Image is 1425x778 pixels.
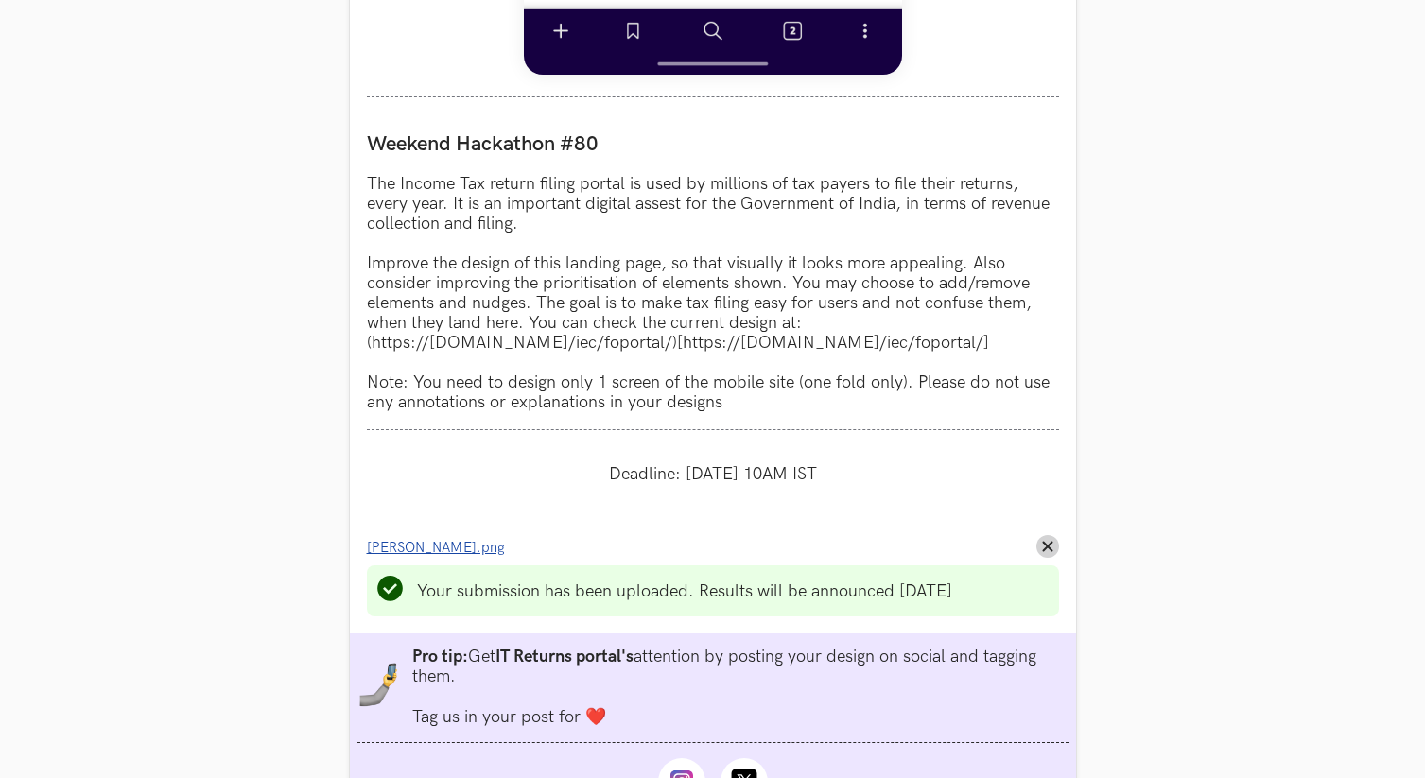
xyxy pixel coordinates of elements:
p: The Income Tax return filing portal is used by millions of tax payers to file their returns, ever... [367,174,1059,412]
a: [PERSON_NAME].png [367,537,516,557]
img: mobile-in-hand.png [357,663,402,707]
span: [PERSON_NAME].png [367,540,505,556]
strong: Pro tip: [412,647,468,666]
li: Your submission has been uploaded. Results will be announced [DATE] [417,581,952,601]
div: Deadline: [DATE] 10AM IST [367,447,1059,501]
label: Weekend Hackathon #80 [367,131,1059,157]
li: Get attention by posting your design on social and tagging them. Tag us in your post for ❤️ [412,647,1068,727]
strong: IT Returns portal's [495,647,634,666]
